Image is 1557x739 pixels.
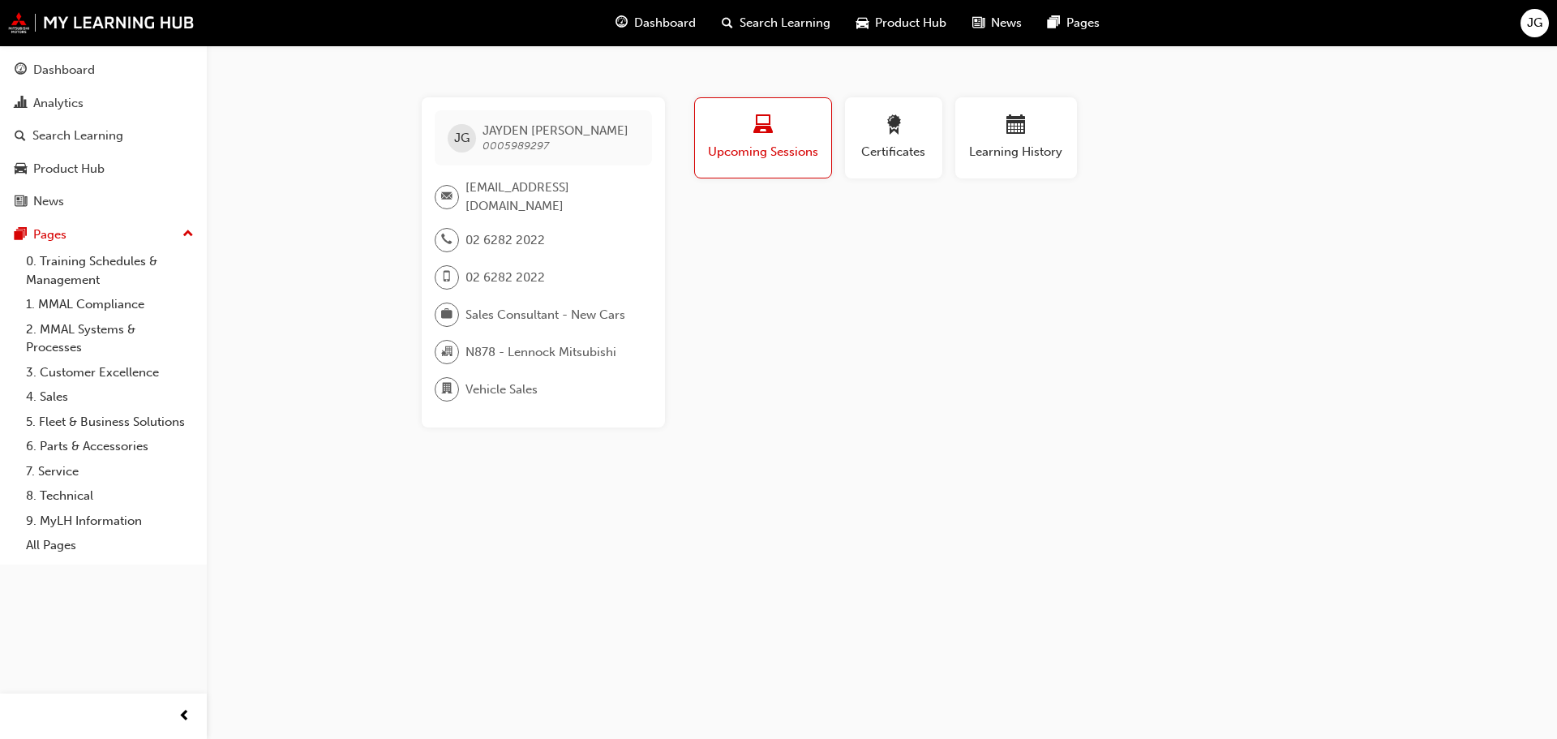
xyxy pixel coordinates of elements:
[465,306,625,324] span: Sales Consultant - New Cars
[441,304,453,325] span: briefcase-icon
[857,143,930,161] span: Certificates
[15,97,27,111] span: chart-icon
[441,342,453,363] span: organisation-icon
[465,178,639,215] span: [EMAIL_ADDRESS][DOMAIN_NAME]
[19,317,200,360] a: 2. MMAL Systems & Processes
[19,509,200,534] a: 9. MyLH Information
[454,129,470,148] span: JG
[8,12,195,33] img: mmal
[19,434,200,459] a: 6. Parts & Accessories
[843,6,959,40] a: car-iconProduct Hub
[15,129,26,144] span: search-icon
[709,6,843,40] a: search-iconSearch Learning
[856,13,869,33] span: car-icon
[884,115,903,137] span: award-icon
[722,13,733,33] span: search-icon
[441,267,453,288] span: mobile-icon
[6,55,200,85] a: Dashboard
[182,224,194,245] span: up-icon
[959,6,1035,40] a: news-iconNews
[15,63,27,78] span: guage-icon
[845,97,942,178] button: Certificates
[707,143,819,161] span: Upcoming Sessions
[32,127,123,145] div: Search Learning
[6,52,200,220] button: DashboardAnalyticsSearch LearningProduct HubNews
[740,14,830,32] span: Search Learning
[6,220,200,250] button: Pages
[1006,115,1026,137] span: calendar-icon
[19,360,200,385] a: 3. Customer Excellence
[19,292,200,317] a: 1. MMAL Compliance
[1527,14,1542,32] span: JG
[19,533,200,558] a: All Pages
[33,160,105,178] div: Product Hub
[465,380,538,399] span: Vehicle Sales
[465,343,616,362] span: N878 - Lennock Mitsubishi
[6,121,200,151] a: Search Learning
[1066,14,1100,32] span: Pages
[1035,6,1113,40] a: pages-iconPages
[991,14,1022,32] span: News
[19,249,200,292] a: 0. Training Schedules & Management
[634,14,696,32] span: Dashboard
[15,195,27,209] span: news-icon
[465,231,545,250] span: 02 6282 2022
[694,97,832,178] button: Upcoming Sessions
[972,13,984,33] span: news-icon
[33,94,84,113] div: Analytics
[33,226,66,244] div: Pages
[967,143,1065,161] span: Learning History
[441,379,453,400] span: department-icon
[178,707,191,727] span: prev-icon
[15,228,27,243] span: pages-icon
[33,192,64,211] div: News
[441,187,453,208] span: email-icon
[603,6,709,40] a: guage-iconDashboard
[19,459,200,484] a: 7. Service
[955,97,1077,178] button: Learning History
[15,162,27,177] span: car-icon
[1048,13,1060,33] span: pages-icon
[6,154,200,184] a: Product Hub
[483,139,549,153] span: 0005989297
[19,385,200,410] a: 4. Sales
[6,88,200,118] a: Analytics
[19,410,200,435] a: 5. Fleet & Business Solutions
[465,269,545,287] span: 02 6282 2022
[875,14,946,32] span: Product Hub
[33,61,95,79] div: Dashboard
[6,187,200,217] a: News
[753,115,773,137] span: laptop-icon
[1521,9,1549,37] button: JG
[19,483,200,509] a: 8. Technical
[483,123,628,138] span: JAYDEN [PERSON_NAME]
[616,13,628,33] span: guage-icon
[441,230,453,251] span: phone-icon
